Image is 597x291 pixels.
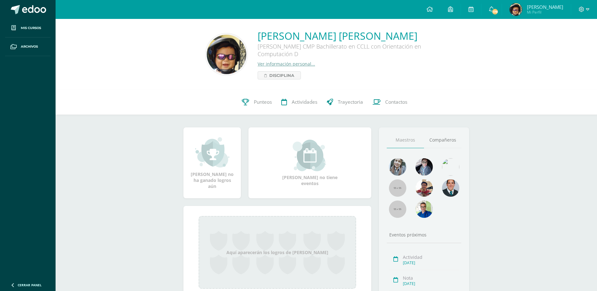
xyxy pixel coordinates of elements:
[403,254,459,260] div: Actividad
[237,90,277,115] a: Punteos
[292,99,317,105] span: Actividades
[527,4,563,10] span: [PERSON_NAME]
[442,158,459,176] img: c25c8a4a46aeab7e345bf0f34826bacf.png
[21,26,41,31] span: Mis cursos
[254,99,272,105] span: Punteos
[415,179,433,197] img: 11152eb22ca3048aebc25a5ecf6973a7.png
[492,8,498,15] span: 178
[293,140,327,171] img: event_small.png
[278,140,342,186] div: [PERSON_NAME] no tiene eventos
[207,35,246,74] img: 5836618f9a35ff75e848388b40546530.png
[403,281,459,286] div: [DATE]
[322,90,368,115] a: Trayectoria
[199,216,356,289] div: Aquí aparecerán los logros de [PERSON_NAME]
[389,158,406,176] img: 45bd7986b8947ad7e5894cbc9b781108.png
[403,275,459,281] div: Nota
[5,19,51,38] a: Mis cursos
[190,137,235,189] div: [PERSON_NAME] no ha ganado logros aún
[18,283,42,287] span: Cerrar panel
[269,72,294,79] span: Disciplina
[338,99,363,105] span: Trayectoria
[258,61,315,67] a: Ver información personal...
[21,44,38,49] span: Archivos
[5,38,51,56] a: Archivos
[403,260,459,265] div: [DATE]
[510,3,522,16] img: e696eff172be12750f06bbc3c14f1068.png
[258,29,447,43] a: [PERSON_NAME] [PERSON_NAME]
[387,132,424,148] a: Maestros
[389,201,406,218] img: 55x55
[442,179,459,197] img: eec80b72a0218df6e1b0c014193c2b59.png
[258,43,447,61] div: [PERSON_NAME] CMP Bachillerato en CCLL con Orientación en Computación D
[258,71,301,79] a: Disciplina
[415,158,433,176] img: b8baad08a0802a54ee139394226d2cf3.png
[387,232,461,238] div: Eventos próximos
[424,132,461,148] a: Compañeros
[368,90,412,115] a: Contactos
[385,99,407,105] span: Contactos
[527,9,563,15] span: Mi Perfil
[277,90,322,115] a: Actividades
[415,201,433,218] img: 10741f48bcca31577cbcd80b61dad2f3.png
[389,179,406,197] img: 55x55
[195,137,230,168] img: achievement_small.png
